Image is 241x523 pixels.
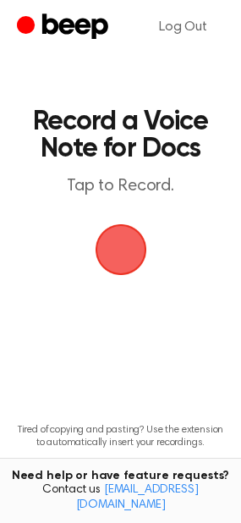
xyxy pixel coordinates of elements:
p: Tired of copying and pasting? Use the extension to automatically insert your recordings. [14,424,227,449]
h1: Record a Voice Note for Docs [30,108,211,162]
span: Contact us [10,483,231,513]
a: Log Out [142,7,224,47]
img: Beep Logo [96,224,146,275]
a: [EMAIL_ADDRESS][DOMAIN_NAME] [76,484,199,511]
a: Beep [17,11,112,44]
p: Tap to Record. [30,176,211,197]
